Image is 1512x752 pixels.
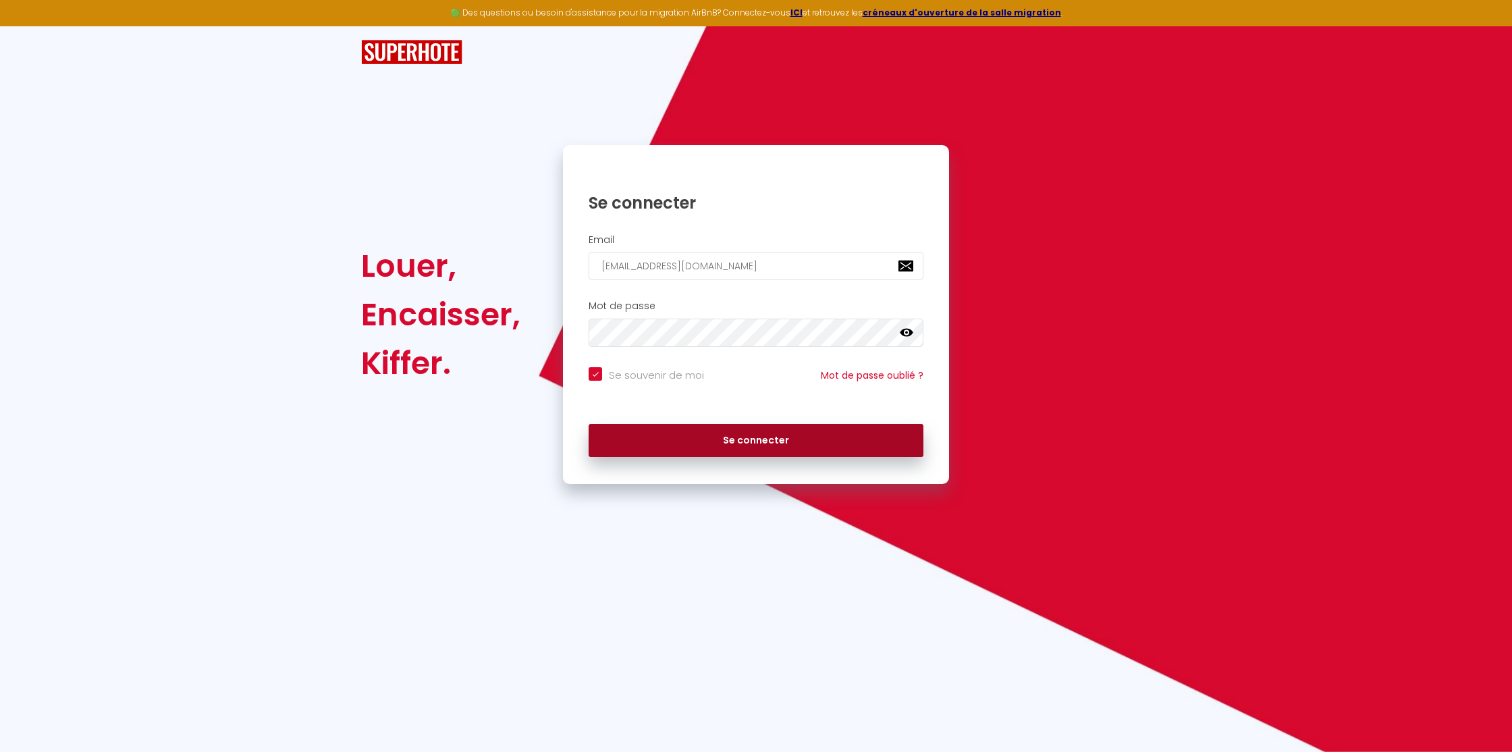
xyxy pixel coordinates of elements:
[361,40,462,65] img: SuperHote logo
[589,424,923,458] button: Se connecter
[11,5,51,46] button: Ouvrir le widget de chat LiveChat
[361,339,520,387] div: Kiffer.
[863,7,1061,18] a: créneaux d'ouverture de la salle migration
[361,242,520,290] div: Louer,
[361,290,520,339] div: Encaisser,
[589,252,923,280] input: Ton Email
[589,234,923,246] h2: Email
[589,192,923,213] h1: Se connecter
[790,7,803,18] a: ICI
[589,300,923,312] h2: Mot de passe
[821,369,923,382] a: Mot de passe oublié ?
